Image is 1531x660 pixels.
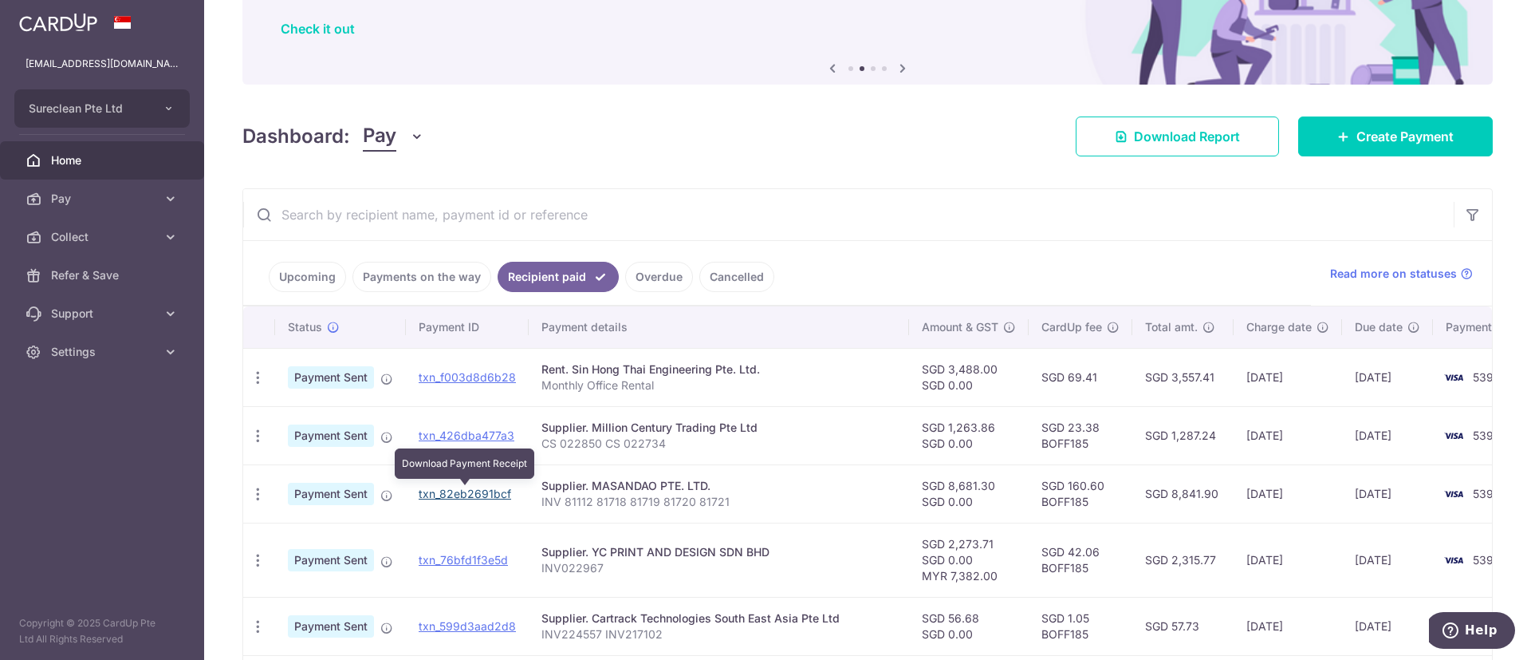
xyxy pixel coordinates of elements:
[699,262,774,292] a: Cancelled
[1234,597,1342,655] td: [DATE]
[1342,597,1433,655] td: [DATE]
[1438,484,1470,504] img: Bank Card
[1355,319,1403,335] span: Due date
[51,152,156,168] span: Home
[541,626,896,642] p: INV224557 INV217102
[529,306,909,348] th: Payment details
[498,262,619,292] a: Recipient paid
[1473,429,1498,442] span: 5391
[288,549,374,571] span: Payment Sent
[1234,464,1342,523] td: [DATE]
[419,429,514,442] a: txn_426dba477a3
[1438,368,1470,387] img: Bank Card
[541,420,896,436] div: Supplier. Million Century Trading Pte Ltd
[1342,406,1433,464] td: [DATE]
[541,478,896,494] div: Supplier. MASANDAO PTE. LTD.
[419,370,516,384] a: txn_f003d8d6b28
[1132,597,1234,655] td: SGD 57.73
[909,406,1029,464] td: SGD 1,263.86 SGD 0.00
[1342,523,1433,597] td: [DATE]
[419,619,516,633] a: txn_599d3aad2d8
[1438,426,1470,445] img: Bank Card
[26,56,179,72] p: [EMAIL_ADDRESS][DOMAIN_NAME]
[395,449,534,479] div: Download Payment Receipt
[1330,266,1457,282] span: Read more on statuses
[1438,551,1470,570] img: Bank Card
[1132,523,1234,597] td: SGD 2,315.77
[363,121,424,152] button: Pay
[1429,612,1515,652] iframe: Opens a widget where you can find more information
[1298,117,1493,156] a: Create Payment
[1356,127,1454,146] span: Create Payment
[1132,464,1234,523] td: SGD 8,841.90
[909,597,1029,655] td: SGD 56.68 SGD 0.00
[1134,127,1240,146] span: Download Report
[1246,319,1312,335] span: Charge date
[363,121,396,152] span: Pay
[909,464,1029,523] td: SGD 8,681.30 SGD 0.00
[1234,523,1342,597] td: [DATE]
[541,362,896,377] div: Rent. Sin Hong Thai Engineering Pte. Ltd.
[51,306,156,322] span: Support
[1342,464,1433,523] td: [DATE]
[1342,348,1433,406] td: [DATE]
[541,560,896,576] p: INV022967
[419,553,508,567] a: txn_76bfd1f3e5d
[14,89,190,128] button: Sureclean Pte Ltd
[1029,523,1132,597] td: SGD 42.06 BOFF185
[406,306,529,348] th: Payment ID
[909,523,1029,597] td: SGD 2,273.71 SGD 0.00 MYR 7,382.00
[625,262,693,292] a: Overdue
[541,544,896,560] div: Supplier. YC PRINT AND DESIGN SDN BHD
[51,344,156,360] span: Settings
[352,262,491,292] a: Payments on the way
[51,191,156,207] span: Pay
[1330,266,1473,282] a: Read more on statuses
[243,189,1454,240] input: Search by recipient name, payment id or reference
[288,425,374,447] span: Payment Sent
[1145,319,1198,335] span: Total amt.
[51,229,156,245] span: Collect
[29,101,147,117] span: Sureclean Pte Ltd
[541,611,896,626] div: Supplier. Cartrack Technologies South East Asia Pte Ltd
[288,366,374,389] span: Payment Sent
[419,487,511,500] a: txn_82eb2691bcf
[1029,406,1132,464] td: SGD 23.38 BOFF185
[288,483,374,505] span: Payment Sent
[1029,348,1132,406] td: SGD 69.41
[541,377,896,393] p: Monthly Office Rental
[1029,464,1132,523] td: SGD 160.60 BOFF185
[281,21,355,37] a: Check it out
[1473,370,1498,384] span: 5391
[1076,117,1279,156] a: Download Report
[1132,406,1234,464] td: SGD 1,287.24
[541,436,896,452] p: CS 022850 CS 022734
[1234,406,1342,464] td: [DATE]
[909,348,1029,406] td: SGD 3,488.00 SGD 0.00
[1029,597,1132,655] td: SGD 1.05 BOFF185
[51,267,156,283] span: Refer & Save
[922,319,998,335] span: Amount & GST
[269,262,346,292] a: Upcoming
[242,122,350,151] h4: Dashboard:
[288,615,374,638] span: Payment Sent
[1132,348,1234,406] td: SGD 3,557.41
[19,13,97,32] img: CardUp
[288,319,322,335] span: Status
[1041,319,1102,335] span: CardUp fee
[1234,348,1342,406] td: [DATE]
[1473,487,1498,500] span: 5391
[541,494,896,510] p: INV 81112 81718 81719 81720 81721
[1473,553,1498,567] span: 5391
